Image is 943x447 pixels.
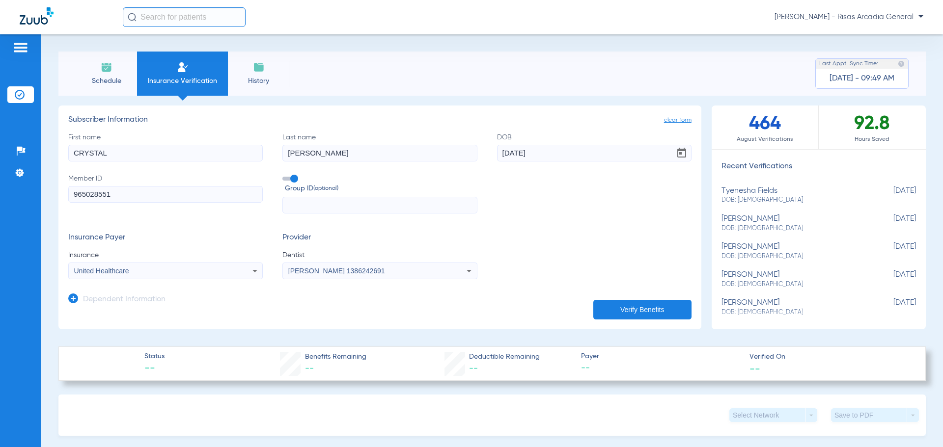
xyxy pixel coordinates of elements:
span: Deductible Remaining [469,352,540,362]
span: -- [305,364,314,373]
input: DOBOpen calendar [497,145,692,161]
div: 464 [712,105,819,149]
input: Last name [282,145,477,161]
label: First name [68,132,263,161]
label: DOB [497,132,692,161]
img: hamburger-icon [13,42,28,53]
label: Last name [282,132,477,161]
span: Schedule [83,76,130,86]
img: Manual Insurance Verification [177,61,189,73]
span: Hours Saved [819,134,926,144]
div: tyenesha fields [721,186,867,205]
img: Zuub Logo [20,7,54,25]
span: Benefits Remaining [305,352,366,362]
input: Member ID [68,186,263,203]
span: -- [469,364,478,373]
h3: Subscriber Information [68,115,692,125]
span: -- [581,362,741,374]
h3: Recent Verifications [712,162,926,172]
span: [DATE] [867,186,916,205]
span: DOB: [DEMOGRAPHIC_DATA] [721,308,867,317]
img: last sync help info [898,60,905,67]
span: Dentist [282,250,477,260]
span: -- [144,362,165,376]
span: [PERSON_NAME] 1386242691 [288,267,385,275]
div: [PERSON_NAME] [721,270,867,289]
span: Insurance Verification [144,76,221,86]
h3: Provider [282,233,477,243]
span: DOB: [DEMOGRAPHIC_DATA] [721,224,867,233]
span: Status [144,351,165,362]
span: Insurance [68,250,263,260]
div: [PERSON_NAME] [721,242,867,261]
span: Last Appt. Sync Time: [819,59,878,69]
span: [DATE] [867,298,916,316]
label: Member ID [68,174,263,214]
img: Schedule [101,61,112,73]
span: [DATE] [867,242,916,261]
h3: Insurance Payer [68,233,263,243]
iframe: Chat Widget [894,400,943,447]
span: -- [749,363,760,373]
div: 92.8 [819,105,926,149]
h3: Dependent Information [83,295,166,305]
img: History [253,61,265,73]
span: Group ID [285,184,477,194]
span: DOB: [DEMOGRAPHIC_DATA] [721,252,867,261]
span: Verified On [749,352,910,362]
span: [DATE] [867,270,916,289]
span: August Verifications [712,134,818,144]
span: clear form [664,115,692,125]
input: Search for patients [123,7,246,27]
span: Payer [581,351,741,362]
div: [PERSON_NAME] [721,298,867,316]
span: [PERSON_NAME] - Risas Arcadia General [775,12,923,22]
span: DOB: [DEMOGRAPHIC_DATA] [721,196,867,205]
span: History [235,76,282,86]
button: Open calendar [672,143,692,163]
span: [DATE] - 09:49 AM [830,74,894,83]
small: (optional) [313,184,338,194]
input: First name [68,145,263,161]
div: [PERSON_NAME] [721,214,867,233]
img: Search Icon [128,13,137,22]
span: DOB: [DEMOGRAPHIC_DATA] [721,280,867,289]
button: Verify Benefits [593,300,692,319]
span: United Healthcare [74,267,129,275]
span: [DATE] [867,214,916,233]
